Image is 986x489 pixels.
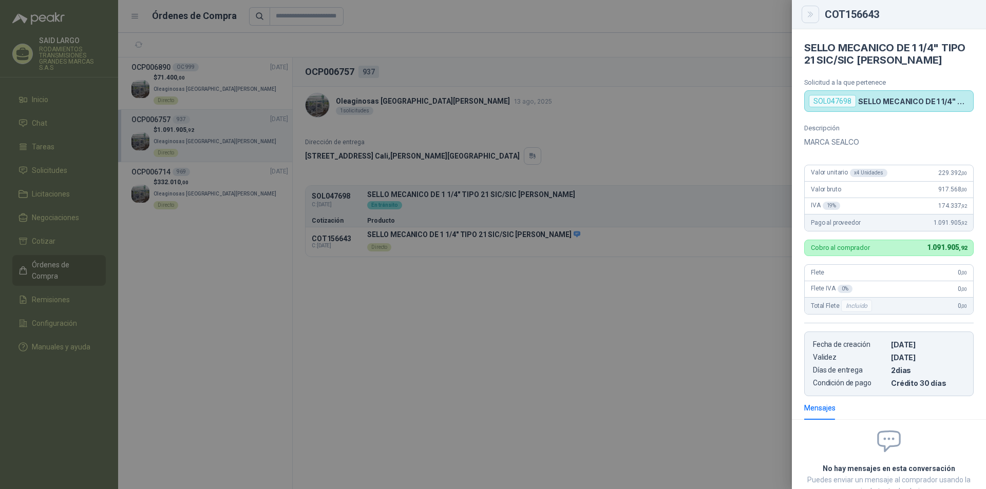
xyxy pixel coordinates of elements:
[938,202,967,209] span: 174.337
[961,286,967,292] span: ,00
[961,303,967,309] span: ,00
[938,169,967,177] span: 229.392
[958,269,967,276] span: 0
[961,170,967,176] span: ,00
[804,8,817,21] button: Close
[811,300,874,312] span: Total Flete
[927,243,967,251] span: 1.091.905
[813,353,887,362] p: Validez
[958,302,967,309] span: 0
[804,136,974,148] p: MARCA SEALCO
[823,202,841,210] div: 19 %
[809,95,856,107] div: SOL047698
[961,187,967,192] span: ,00
[958,285,967,292] span: 0
[838,285,852,293] div: 0 %
[811,169,887,177] span: Valor unitario
[891,340,965,349] p: [DATE]
[850,169,887,177] div: x 4 Unidades
[804,124,974,132] p: Descripción
[938,186,967,193] span: 917.568
[813,366,887,375] p: Días de entrega
[959,245,967,251] span: ,92
[858,97,969,106] p: SELLO MECANICO DE 1 1/4" TIPO 21 SIC/SIC [PERSON_NAME]
[934,219,967,226] span: 1.091.905
[811,244,870,251] p: Cobro al comprador
[825,9,974,19] div: COT156643
[811,186,841,193] span: Valor bruto
[804,402,836,414] div: Mensajes
[961,220,967,226] span: ,92
[813,379,887,387] p: Condición de pago
[811,285,852,293] span: Flete IVA
[891,353,965,362] p: [DATE]
[804,42,974,66] h4: SELLO MECANICO DE 1 1/4" TIPO 21 SIC/SIC [PERSON_NAME]
[804,463,974,474] h2: No hay mensajes en esta conversación
[813,340,887,349] p: Fecha de creación
[811,202,840,210] span: IVA
[961,203,967,209] span: ,92
[891,366,965,375] p: 2 dias
[811,269,824,276] span: Flete
[891,379,965,387] p: Crédito 30 días
[961,270,967,276] span: ,00
[804,79,974,86] p: Solicitud a la que pertenece
[811,219,861,226] span: Pago al proveedor
[841,300,872,312] div: Incluido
